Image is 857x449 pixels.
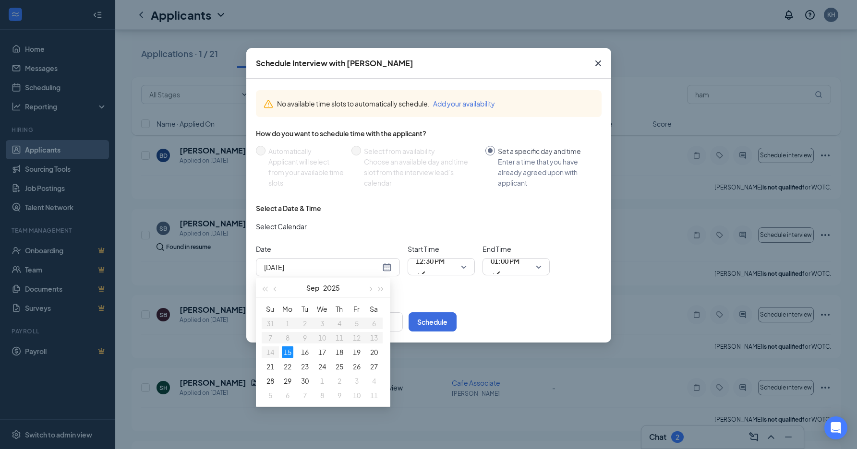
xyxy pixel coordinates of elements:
[491,268,502,280] svg: Checkmark
[279,359,296,374] td: 2025-09-22
[256,203,321,213] div: Select a Date & Time
[314,345,331,359] td: 2025-09-17
[334,346,345,358] div: 18
[282,375,293,387] div: 29
[365,374,383,388] td: 2025-10-04
[348,374,365,388] td: 2025-10-03
[268,156,344,188] div: Applicant will select from your available time slots
[351,375,362,387] div: 3
[331,388,348,402] td: 2025-10-09
[279,388,296,402] td: 2025-10-06
[265,361,276,372] div: 21
[409,312,457,331] button: Schedule
[262,302,279,316] th: Su
[282,390,293,401] div: 6
[365,345,383,359] td: 2025-09-20
[306,278,319,297] button: Sep
[498,146,594,156] div: Set a specific day and time
[351,346,362,358] div: 19
[364,156,478,188] div: Choose an available day and time slot from the interview lead’s calendar
[296,302,314,316] th: Tu
[364,146,478,156] div: Select from availability
[334,390,345,401] div: 9
[296,374,314,388] td: 2025-09-30
[316,375,328,387] div: 1
[256,58,413,69] div: Schedule Interview with [PERSON_NAME]
[296,345,314,359] td: 2025-09-16
[265,390,276,401] div: 5
[264,99,273,109] svg: Warning
[296,388,314,402] td: 2025-10-07
[314,359,331,374] td: 2025-09-24
[368,375,380,387] div: 4
[483,244,550,254] span: End Time
[282,361,293,372] div: 22
[334,361,345,372] div: 25
[299,346,311,358] div: 16
[314,302,331,316] th: We
[351,361,362,372] div: 26
[365,302,383,316] th: Sa
[256,221,307,232] span: Select Calendar
[491,254,519,268] span: 01:00 PM
[277,98,594,109] div: No available time slots to automatically schedule.
[262,388,279,402] td: 2025-10-05
[279,302,296,316] th: Mo
[282,346,293,358] div: 15
[331,302,348,316] th: Th
[334,375,345,387] div: 2
[323,278,340,297] button: 2025
[365,359,383,374] td: 2025-09-27
[279,345,296,359] td: 2025-09-15
[368,390,380,401] div: 11
[824,416,847,439] div: Open Intercom Messenger
[348,388,365,402] td: 2025-10-10
[256,129,602,138] div: How do you want to schedule time with the applicant?
[256,244,400,254] span: Date
[368,361,380,372] div: 27
[498,156,594,188] div: Enter a time that you have already agreed upon with applicant
[279,374,296,388] td: 2025-09-29
[268,146,344,156] div: Automatically
[348,345,365,359] td: 2025-09-19
[585,48,611,79] button: Close
[299,390,311,401] div: 7
[348,359,365,374] td: 2025-09-26
[262,374,279,388] td: 2025-09-28
[299,361,311,372] div: 23
[351,390,362,401] div: 10
[433,98,495,109] button: Add your availability
[265,375,276,387] div: 28
[331,374,348,388] td: 2025-10-02
[314,388,331,402] td: 2025-10-08
[299,375,311,387] div: 30
[316,361,328,372] div: 24
[264,262,380,272] input: Sep 15, 2025
[316,346,328,358] div: 17
[416,254,445,268] span: 12:30 PM
[331,359,348,374] td: 2025-09-25
[262,359,279,374] td: 2025-09-21
[408,244,475,254] span: Start Time
[368,346,380,358] div: 20
[365,388,383,402] td: 2025-10-11
[416,268,427,280] svg: Checkmark
[314,374,331,388] td: 2025-10-01
[331,345,348,359] td: 2025-09-18
[296,359,314,374] td: 2025-09-23
[592,58,604,69] svg: Cross
[316,390,328,401] div: 8
[348,302,365,316] th: Fr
